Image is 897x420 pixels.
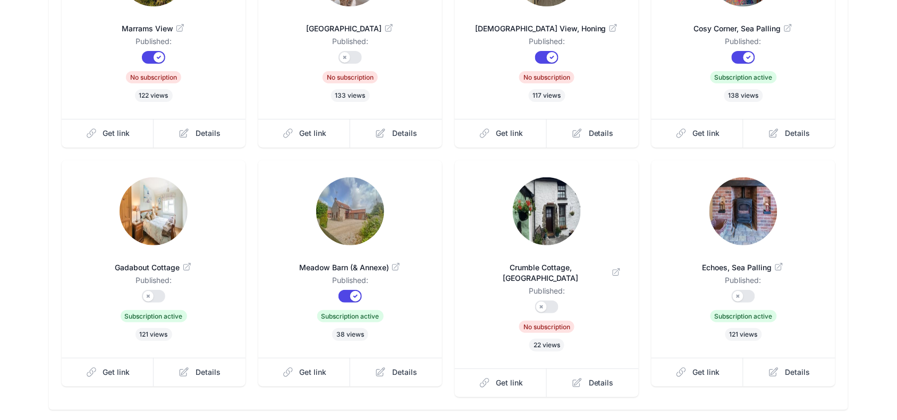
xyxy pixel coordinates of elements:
[300,367,327,378] span: Get link
[496,128,523,139] span: Get link
[472,23,622,34] span: [DEMOGRAPHIC_DATA] View, Honing
[547,368,639,397] a: Details
[589,378,614,388] span: Details
[693,128,720,139] span: Get link
[392,128,417,139] span: Details
[472,36,622,51] dd: Published:
[135,89,173,102] span: 122 views
[196,367,221,378] span: Details
[350,119,442,148] a: Details
[332,328,368,341] span: 38 views
[79,11,229,36] a: Marrams View
[785,128,810,139] span: Details
[455,119,547,148] a: Get link
[472,250,622,286] a: Crumble Cottage, [GEOGRAPHIC_DATA]
[323,71,378,83] span: No subscription
[668,275,818,290] dd: Published:
[529,89,565,102] span: 117 views
[275,11,425,36] a: [GEOGRAPHIC_DATA]
[126,71,181,83] span: No subscription
[529,339,564,352] span: 22 views
[258,119,351,148] a: Get link
[275,262,425,273] span: Meadow Barn (& Annexe)
[668,262,818,273] span: Echoes, Sea Palling
[472,262,622,284] span: Crumble Cottage, [GEOGRAPHIC_DATA]
[79,36,229,51] dd: Published:
[392,367,417,378] span: Details
[668,36,818,51] dd: Published:
[710,71,777,83] span: Subscription active
[62,358,154,387] a: Get link
[350,358,442,387] a: Details
[668,23,818,34] span: Cosy Corner, Sea Palling
[79,262,229,273] span: Gadabout Cottage
[472,11,622,36] a: [DEMOGRAPHIC_DATA] View, Honing
[496,378,523,388] span: Get link
[725,328,762,341] span: 121 views
[519,71,574,83] span: No subscription
[136,328,172,341] span: 121 views
[519,321,574,333] span: No subscription
[258,358,351,387] a: Get link
[300,128,327,139] span: Get link
[651,119,744,148] a: Get link
[275,275,425,290] dd: Published:
[668,11,818,36] a: Cosy Corner, Sea Palling
[275,250,425,275] a: Meadow Barn (& Annexe)
[589,128,614,139] span: Details
[154,119,246,148] a: Details
[196,128,221,139] span: Details
[472,286,622,301] dd: Published:
[103,367,130,378] span: Get link
[317,310,384,322] span: Subscription active
[103,128,130,139] span: Get link
[79,23,229,34] span: Marrams View
[710,310,777,322] span: Subscription active
[455,368,547,397] a: Get link
[154,358,246,387] a: Details
[120,177,188,245] img: t151qcieb2r5pz1vuewok0qlu0cw
[743,358,835,387] a: Details
[709,177,777,245] img: 2pjuf8so2qj83fs4yj1pzbhyam8a
[79,250,229,275] a: Gadabout Cottage
[668,250,818,275] a: Echoes, Sea Palling
[724,89,763,102] span: 138 views
[275,23,425,34] span: [GEOGRAPHIC_DATA]
[275,36,425,51] dd: Published:
[547,119,639,148] a: Details
[121,310,187,322] span: Subscription active
[743,119,835,148] a: Details
[651,358,744,387] a: Get link
[316,177,384,245] img: vol30i5twb2eckvut6qulg8475sk
[62,119,154,148] a: Get link
[785,367,810,378] span: Details
[79,275,229,290] dd: Published:
[513,177,581,245] img: had53wnslui3u5bq4nf4dgda1gn8
[693,367,720,378] span: Get link
[331,89,370,102] span: 133 views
